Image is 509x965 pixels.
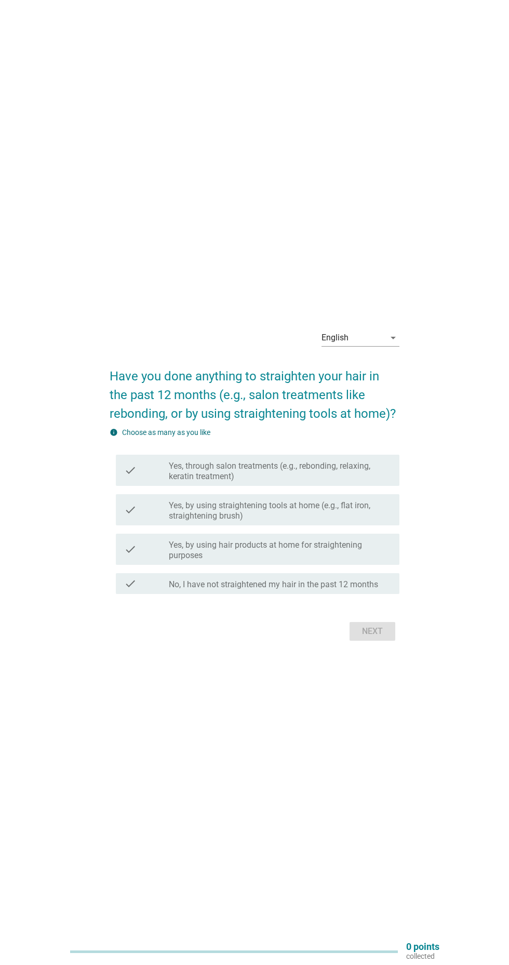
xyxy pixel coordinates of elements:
h2: Have you done anything to straighten your hair in the past 12 months (e.g., salon treatments like... [110,356,399,423]
div: English [322,333,349,342]
p: collected [406,951,439,961]
i: check [124,459,137,482]
i: arrow_drop_down [387,332,399,344]
label: Yes, by using hair products at home for straightening purposes [169,540,391,561]
i: check [124,538,137,561]
label: Yes, by using straightening tools at home (e.g., flat iron, straightening brush) [169,500,391,521]
i: info [110,428,118,437]
label: Choose as many as you like [122,428,210,437]
label: No, I have not straightened my hair in the past 12 months [169,579,378,590]
label: Yes, through salon treatments (e.g., rebonding, relaxing, keratin treatment) [169,461,391,482]
i: check [124,577,137,590]
p: 0 points [406,942,439,951]
i: check [124,498,137,521]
